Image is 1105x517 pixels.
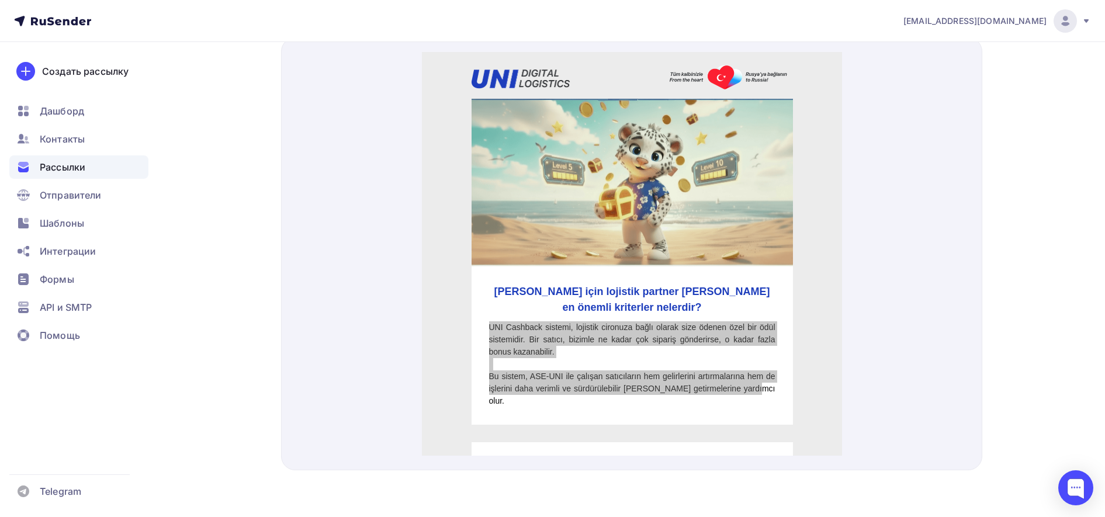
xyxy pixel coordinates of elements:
a: Рассылки [9,155,148,179]
strong: [PERSON_NAME] için lojistik partner [PERSON_NAME] en önemli kriterler nelerdir? [72,234,348,261]
a: Шаблоны [9,211,148,235]
a: Дашборд [9,99,148,123]
span: Формы [40,272,74,286]
a: [EMAIL_ADDRESS][DOMAIN_NAME] [903,9,1091,33]
p: Bu sistem, ASE-UNI ile çalışan satıcıların hem gelirlerini artırmalarına hem de işlerini daha ver... [67,318,354,355]
span: Контакты [40,132,85,146]
p: UNI Cashback sistemi, lojistik cironuza bağlı olarak size ödenen özel bir ödül sistemidir. Bir sa... [67,269,354,306]
div: Создать рассылку [42,64,129,78]
a: Контакты [9,127,148,151]
span: Шаблоны [40,216,84,230]
a: Формы [9,268,148,291]
span: Telegram [40,484,81,498]
span: Интеграции [40,244,96,258]
a: Отправители [9,183,148,207]
span: Рассылки [40,160,85,174]
span: API и SMTP [40,300,92,314]
span: Отправители [40,188,102,202]
span: Дашборд [40,104,84,118]
span: [EMAIL_ADDRESS][DOMAIN_NAME] [903,15,1047,27]
span: Помощь [40,328,80,342]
